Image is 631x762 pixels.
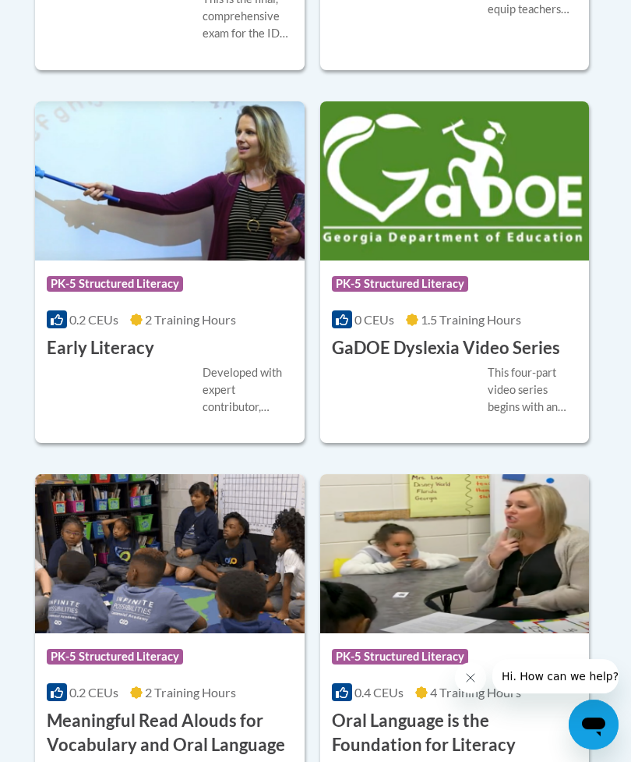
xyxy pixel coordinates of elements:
[35,101,305,444] a: Course LogoPK-5 Structured Literacy0.2 CEUs2 Training Hours Early LiteracyDeveloped with expert c...
[569,700,619,750] iframe: Button to launch messaging window
[69,312,118,327] span: 0.2 CEUs
[332,709,578,757] h3: Oral Language is the Foundation for Literacy
[320,101,590,444] a: Course LogoPK-5 Structured Literacy0 CEUs1.5 Training Hours GaDOE Dyslexia Video SeriesThis four-...
[47,276,183,292] span: PK-5 Structured Literacy
[455,662,486,693] iframe: Close message
[47,649,183,665] span: PK-5 Structured Literacy
[35,474,305,633] img: Course Logo
[421,312,521,327] span: 1.5 Training Hours
[332,649,468,665] span: PK-5 Structured Literacy
[69,685,118,700] span: 0.2 CEUs
[332,336,560,360] h3: GaDOE Dyslexia Video Series
[320,474,590,633] img: Course Logo
[203,364,293,416] div: Developed with expert contributor, [PERSON_NAME], Reading Teacherʹs Top Ten Tools. Through this c...
[320,101,590,260] img: Course Logo
[354,312,394,327] span: 0 CEUs
[145,685,236,700] span: 2 Training Hours
[332,276,468,292] span: PK-5 Structured Literacy
[488,364,578,416] div: This four-part video series begins with an overview of the definition and characteristics of dysl...
[145,312,236,327] span: 2 Training Hours
[430,685,521,700] span: 4 Training Hours
[354,685,404,700] span: 0.4 CEUs
[35,101,305,260] img: Course Logo
[492,659,619,693] iframe: Message from company
[47,336,154,360] h3: Early Literacy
